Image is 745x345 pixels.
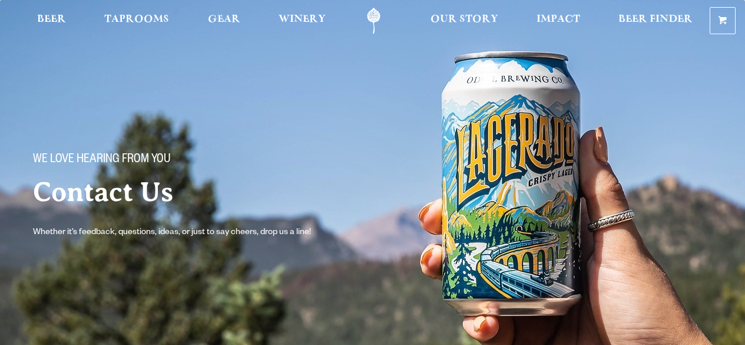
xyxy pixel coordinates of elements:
[37,15,66,24] span: Beer
[29,8,74,34] a: Beer
[423,8,506,34] a: Our Story
[352,8,396,34] a: Odell Home
[33,226,335,240] p: Whether it’s feedback, questions, ideas, or just to say cheers, drop us a line!
[33,178,400,207] h2: Contact Us
[529,8,588,34] a: Impact
[208,15,240,24] span: Gear
[611,8,700,34] a: Beer Finder
[33,153,171,168] span: We love hearing from you
[200,8,248,34] a: Gear
[279,15,326,24] span: Winery
[537,15,580,24] span: Impact
[431,15,498,24] span: Our Story
[618,15,693,24] span: Beer Finder
[97,8,177,34] a: Taprooms
[104,15,169,24] span: Taprooms
[271,8,333,34] a: Winery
